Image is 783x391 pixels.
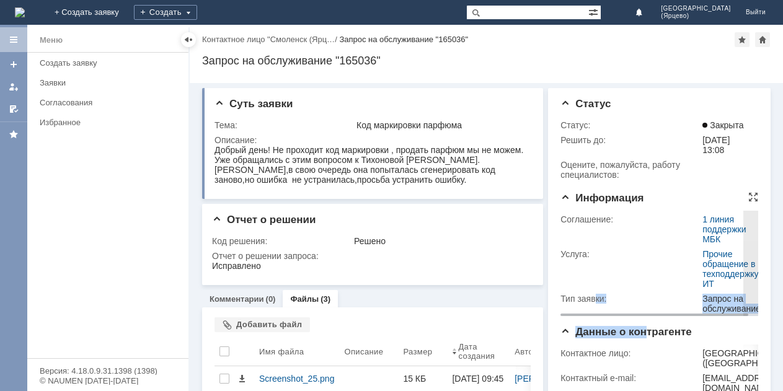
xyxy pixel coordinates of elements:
div: 15 КБ [403,374,442,384]
span: Отчет о решении [212,214,316,226]
span: [DATE] 13:08 [702,135,730,155]
div: / [202,35,339,44]
div: Отчет о решении запроса: [212,251,530,261]
div: [DATE] 09:45 [452,374,503,384]
div: Согласования [40,98,181,107]
div: Screenshot_25.png [259,374,334,384]
a: [PERSON_NAME] [515,374,586,384]
div: Контактный e-mail: [560,373,700,383]
span: Данные о контрагенте [560,326,692,338]
a: Прочие обращение в техподдержку ИТ [702,249,758,289]
th: Автор [510,337,616,366]
span: Суть заявки [215,98,293,110]
div: Автор [515,347,538,356]
a: Создать заявку [35,53,186,72]
a: Контактное лицо "Смоленск (Ярц… [202,35,335,44]
div: Код решения: [212,236,352,246]
th: Размер [398,337,447,366]
span: Расширенный поиск [588,6,601,17]
div: © NAUMEN [DATE]-[DATE] [40,377,176,385]
a: Мои заявки [4,77,24,97]
div: Описание [344,347,383,356]
div: Размер [403,347,432,356]
th: Дата создания [447,337,510,366]
div: Избранное [40,118,167,127]
div: Тип заявки: [560,294,700,304]
div: Контактное лицо: [560,348,700,358]
div: Решить до: [560,135,700,145]
img: logo [15,7,25,17]
div: Сделать домашней страницей [755,32,770,47]
div: На всю страницу [748,192,758,202]
div: Описание: [215,135,530,145]
th: Имя файла [254,337,339,366]
div: Создать заявку [40,58,181,68]
div: (3) [321,294,330,304]
div: Решено [354,236,528,246]
div: Дата создания [458,342,495,361]
div: Соглашение: [560,214,700,224]
span: Закрыта [702,120,743,130]
div: Запрос на обслуживание "165036" [202,55,771,67]
a: Согласования [35,93,186,112]
div: Добавить в избранное [735,32,750,47]
div: Запрос на обслуживание "165036" [339,35,468,44]
span: Статус [560,98,611,110]
a: Заявки [35,73,186,92]
div: Запрос на обслуживание [702,294,761,314]
span: Информация [560,192,644,204]
span: Скачать файл [237,374,247,384]
div: (0) [266,294,276,304]
a: Перейти на домашнюю страницу [15,7,25,17]
a: Файлы [290,294,319,304]
a: Создать заявку [4,55,24,74]
span: (Ярцево) [661,12,731,20]
div: Oцените, пожалуйста, работу специалистов: [560,160,700,180]
a: 1 линия поддержки МБК [702,214,746,244]
a: Комментарии [210,294,264,304]
a: Мои согласования [4,99,24,119]
div: Версия: 4.18.0.9.31.1398 (1398) [40,367,176,375]
div: Скрыть меню [181,32,196,47]
span: [GEOGRAPHIC_DATA] [661,5,731,12]
div: Имя файла [259,347,304,356]
div: Код маркировки парфюма [356,120,528,130]
div: Меню [40,33,63,48]
div: Услуга: [560,249,700,259]
div: Заявки [40,78,181,87]
div: Тема: [215,120,354,130]
div: Создать [134,5,197,20]
div: Статус: [560,120,700,130]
